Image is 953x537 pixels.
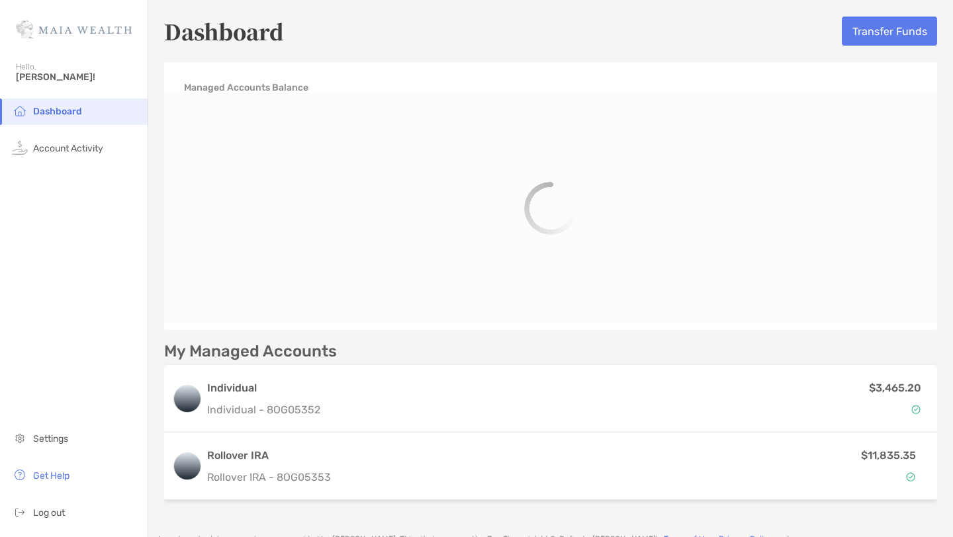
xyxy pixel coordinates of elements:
span: Get Help [33,470,69,481]
span: Dashboard [33,106,82,117]
h3: Rollover IRA [207,448,667,464]
p: $11,835.35 [861,447,916,464]
p: $3,465.20 [869,380,921,396]
h4: Managed Accounts Balance [184,82,308,93]
img: logo account [174,386,201,412]
h5: Dashboard [164,16,284,46]
img: household icon [12,103,28,118]
p: My Managed Accounts [164,343,337,360]
span: Settings [33,433,68,444]
h3: Individual [207,380,320,396]
img: Account Status icon [911,405,921,414]
p: Rollover IRA - 8OG05353 [207,469,667,485]
img: settings icon [12,430,28,446]
img: get-help icon [12,467,28,483]
img: Zoe Logo [16,5,132,53]
img: activity icon [12,140,28,155]
span: [PERSON_NAME]! [16,71,140,83]
button: Transfer Funds [842,17,937,46]
span: Account Activity [33,143,103,154]
img: Account Status icon [906,472,915,481]
img: logout icon [12,504,28,520]
img: logo account [174,453,201,479]
span: Log out [33,507,65,518]
p: Individual - 8OG05352 [207,401,320,418]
